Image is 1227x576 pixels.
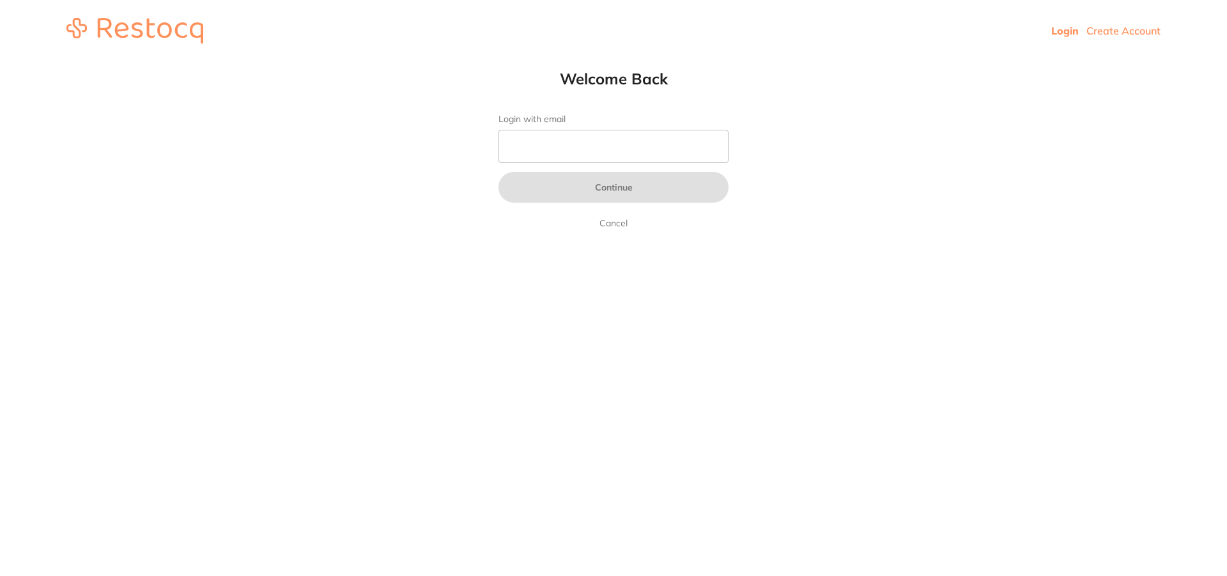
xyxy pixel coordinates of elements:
h1: Welcome Back [473,69,754,88]
a: Login [1051,24,1079,37]
a: Create Account [1086,24,1161,37]
a: Cancel [597,215,630,231]
img: restocq_logo.svg [66,18,203,43]
label: Login with email [498,114,729,125]
button: Continue [498,172,729,203]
